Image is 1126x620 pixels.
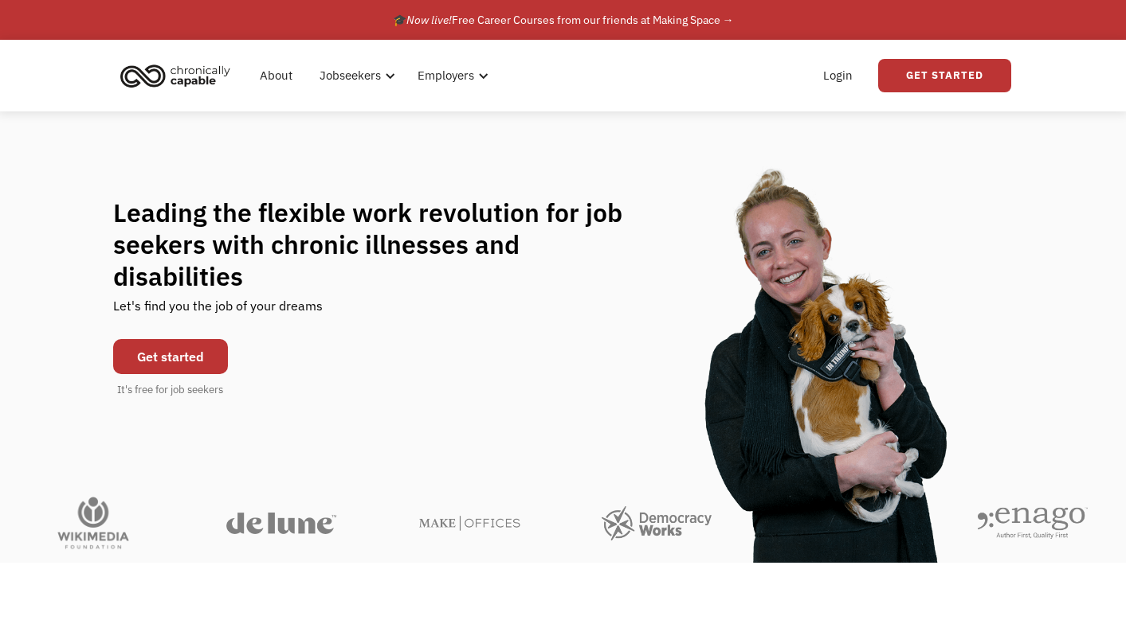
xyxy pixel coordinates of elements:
[113,339,228,374] a: Get started
[113,292,323,331] div: Let's find you the job of your dreams
[117,382,223,398] div: It's free for job seekers
[878,59,1011,92] a: Get Started
[408,50,493,101] div: Employers
[310,50,400,101] div: Jobseekers
[814,50,862,101] a: Login
[320,66,381,85] div: Jobseekers
[116,58,235,93] img: Chronically Capable logo
[418,66,474,85] div: Employers
[113,197,653,292] h1: Leading the flexible work revolution for job seekers with chronic illnesses and disabilities
[250,50,302,101] a: About
[116,58,242,93] a: home
[406,13,452,27] em: Now live!
[393,10,734,29] div: 🎓 Free Career Courses from our friends at Making Space →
